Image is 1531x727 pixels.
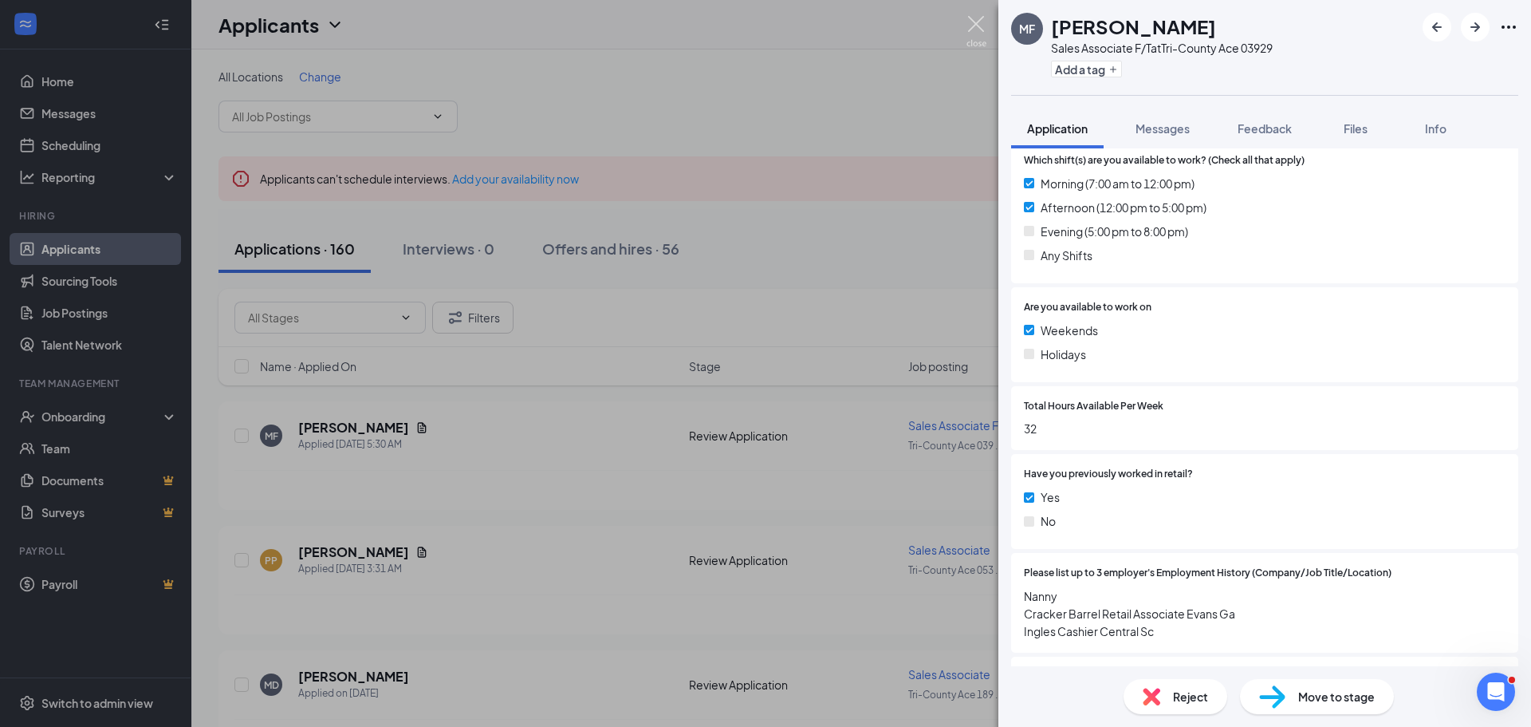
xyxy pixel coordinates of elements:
[1027,121,1088,136] span: Application
[1499,18,1518,37] svg: Ellipses
[1298,688,1375,705] span: Move to stage
[1135,121,1190,136] span: Messages
[1041,512,1056,530] span: No
[1041,175,1194,192] span: Morning (7:00 am to 12:00 pm)
[1041,346,1086,363] span: Holidays
[1019,21,1035,37] div: MF
[1024,467,1193,482] span: Have you previously worked in retail?
[1024,153,1305,168] span: Which shift(s) are you available to work? (Check all that apply)
[1344,121,1368,136] span: Files
[1041,322,1098,339] span: Weekends
[1041,223,1188,240] span: Evening (5:00 pm to 8:00 pm)
[1108,65,1118,74] svg: Plus
[1024,420,1505,437] span: 32
[1024,587,1505,640] span: Nanny Cracker Barrel Retail Associate Evans Ga Ingles Cashier Central Sc
[1461,13,1490,41] button: ArrowRight
[1024,566,1391,581] span: Please list up to 3 employer's Employment History (Company/Job Title/Location)
[1041,247,1092,264] span: Any Shifts
[1024,399,1163,414] span: Total Hours Available Per Week
[1024,300,1151,315] span: Are you available to work on
[1173,688,1208,705] span: Reject
[1466,18,1485,37] svg: ArrowRight
[1425,121,1446,136] span: Info
[1041,199,1206,216] span: Afternoon (12:00 pm to 5:00 pm)
[1238,121,1292,136] span: Feedback
[1041,488,1060,506] span: Yes
[1423,13,1451,41] button: ArrowLeftNew
[1427,18,1446,37] svg: ArrowLeftNew
[1051,61,1122,77] button: PlusAdd a tag
[1051,13,1216,40] h1: [PERSON_NAME]
[1477,673,1515,711] iframe: Intercom live chat
[1051,40,1273,56] div: Sales Associate F/T at Tri-County Ace 03929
